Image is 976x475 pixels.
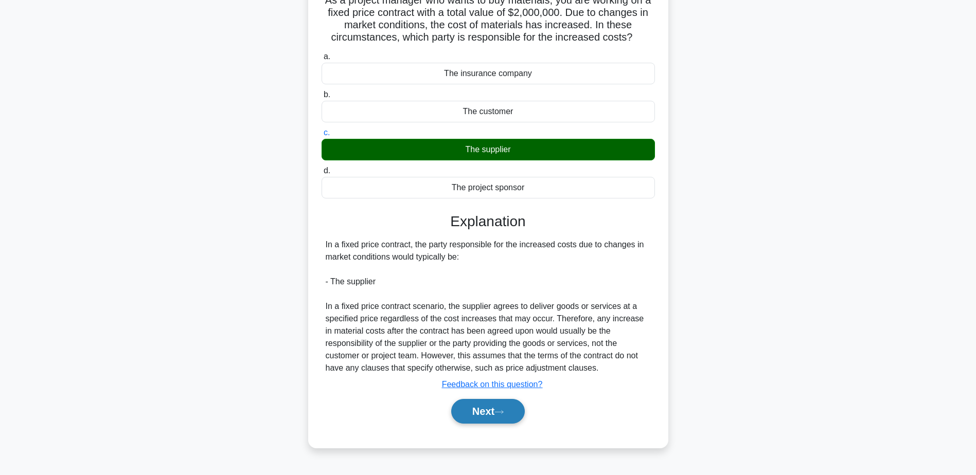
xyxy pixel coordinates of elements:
span: d. [324,166,330,175]
div: In a fixed price contract, the party responsible for the increased costs due to changes in market... [326,239,651,374]
span: b. [324,90,330,99]
div: The supplier [322,139,655,160]
div: The project sponsor [322,177,655,198]
span: c. [324,128,330,137]
div: The customer [322,101,655,122]
span: a. [324,52,330,61]
div: The insurance company [322,63,655,84]
a: Feedback on this question? [442,380,543,389]
button: Next [451,399,525,424]
h3: Explanation [328,213,649,230]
